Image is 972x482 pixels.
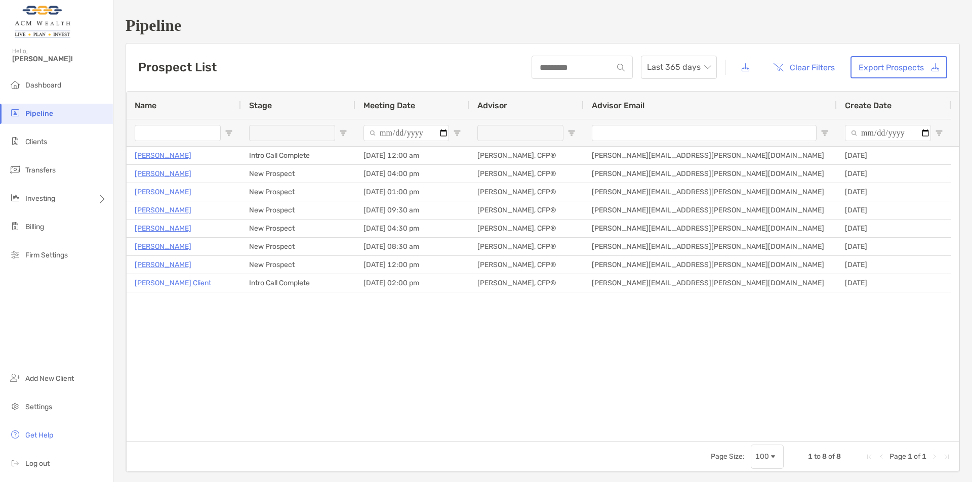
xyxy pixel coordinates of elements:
[339,129,347,137] button: Open Filter Menu
[9,248,21,260] img: firm-settings icon
[845,125,931,141] input: Create Date Filter Input
[755,452,769,461] div: 100
[9,220,21,232] img: billing icon
[25,374,74,383] span: Add New Client
[25,431,53,440] span: Get Help
[241,183,355,201] div: New Prospect
[9,428,21,441] img: get-help icon
[241,147,355,164] div: Intro Call Complete
[25,194,55,203] span: Investing
[930,453,939,461] div: Next Page
[592,101,644,110] span: Advisor Email
[821,129,829,137] button: Open Filter Menu
[355,274,469,292] div: [DATE] 02:00 pm
[241,274,355,292] div: Intro Call Complete
[568,129,576,137] button: Open Filter Menu
[12,55,107,63] span: [PERSON_NAME]!
[135,222,191,235] a: [PERSON_NAME]
[469,147,584,164] div: [PERSON_NAME], CFP®
[922,452,926,461] span: 1
[9,457,21,469] img: logout icon
[241,220,355,237] div: New Prospect
[617,64,625,71] img: input icon
[837,201,951,219] div: [DATE]
[9,135,21,147] img: clients icon
[25,459,50,468] span: Log out
[908,452,912,461] span: 1
[25,166,56,174] span: Transfers
[355,201,469,219] div: [DATE] 09:30 am
[355,147,469,164] div: [DATE] 12:00 am
[135,167,191,180] a: [PERSON_NAME]
[845,101,892,110] span: Create Date
[363,125,449,141] input: Meeting Date Filter Input
[837,238,951,255] div: [DATE]
[135,101,156,110] span: Name
[135,240,191,253] a: [PERSON_NAME]
[249,101,272,110] span: Stage
[126,16,960,35] h1: Pipeline
[135,277,211,289] a: [PERSON_NAME] Client
[135,149,191,162] p: [PERSON_NAME]
[943,453,951,461] div: Last Page
[241,238,355,255] div: New Prospect
[584,274,837,292] div: [PERSON_NAME][EMAIL_ADDRESS][PERSON_NAME][DOMAIN_NAME]
[935,129,943,137] button: Open Filter Menu
[837,274,951,292] div: [DATE]
[9,107,21,119] img: pipeline icon
[914,452,920,461] span: of
[9,400,21,412] img: settings icon
[850,56,947,78] a: Export Prospects
[584,238,837,255] div: [PERSON_NAME][EMAIL_ADDRESS][PERSON_NAME][DOMAIN_NAME]
[25,251,68,259] span: Firm Settings
[9,192,21,204] img: investing icon
[135,204,191,216] p: [PERSON_NAME]
[877,453,885,461] div: Previous Page
[453,129,461,137] button: Open Filter Menu
[837,165,951,183] div: [DATE]
[469,274,584,292] div: [PERSON_NAME], CFP®
[9,78,21,91] img: dashboard icon
[355,238,469,255] div: [DATE] 08:30 am
[469,165,584,183] div: [PERSON_NAME], CFP®
[469,201,584,219] div: [PERSON_NAME], CFP®
[765,56,842,78] button: Clear Filters
[814,452,821,461] span: to
[135,125,221,141] input: Name Filter Input
[837,256,951,274] div: [DATE]
[12,4,72,40] img: Zoe Logo
[469,220,584,237] div: [PERSON_NAME], CFP®
[477,101,507,110] span: Advisor
[865,453,873,461] div: First Page
[241,256,355,274] div: New Prospect
[584,147,837,164] div: [PERSON_NAME][EMAIL_ADDRESS][PERSON_NAME][DOMAIN_NAME]
[138,60,217,74] h3: Prospect List
[584,165,837,183] div: [PERSON_NAME][EMAIL_ADDRESS][PERSON_NAME][DOMAIN_NAME]
[135,186,191,198] a: [PERSON_NAME]
[751,445,784,469] div: Page Size
[837,147,951,164] div: [DATE]
[808,452,813,461] span: 1
[469,256,584,274] div: [PERSON_NAME], CFP®
[584,256,837,274] div: [PERSON_NAME][EMAIL_ADDRESS][PERSON_NAME][DOMAIN_NAME]
[25,138,47,146] span: Clients
[837,183,951,201] div: [DATE]
[469,238,584,255] div: [PERSON_NAME], CFP®
[363,101,415,110] span: Meeting Date
[584,183,837,201] div: [PERSON_NAME][EMAIL_ADDRESS][PERSON_NAME][DOMAIN_NAME]
[355,256,469,274] div: [DATE] 12:00 pm
[469,183,584,201] div: [PERSON_NAME], CFP®
[355,183,469,201] div: [DATE] 01:00 pm
[225,129,233,137] button: Open Filter Menu
[584,220,837,237] div: [PERSON_NAME][EMAIL_ADDRESS][PERSON_NAME][DOMAIN_NAME]
[584,201,837,219] div: [PERSON_NAME][EMAIL_ADDRESS][PERSON_NAME][DOMAIN_NAME]
[25,81,61,90] span: Dashboard
[9,163,21,176] img: transfers icon
[135,258,191,271] a: [PERSON_NAME]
